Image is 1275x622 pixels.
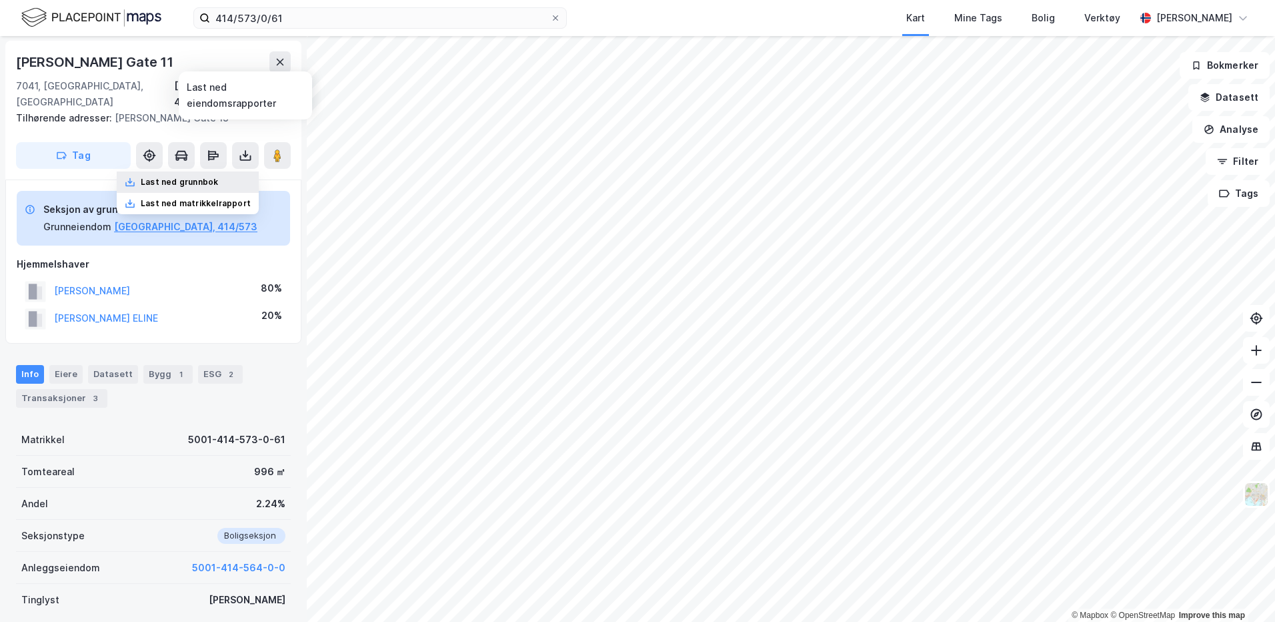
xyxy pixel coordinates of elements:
[1188,84,1270,111] button: Datasett
[1206,148,1270,175] button: Filter
[1179,611,1245,620] a: Improve this map
[1244,482,1269,507] img: Z
[43,219,111,235] div: Grunneiendom
[16,112,115,123] span: Tilhørende adresser:
[141,198,251,209] div: Last ned matrikkelrapport
[89,392,102,405] div: 3
[17,256,290,272] div: Hjemmelshaver
[21,592,59,608] div: Tinglyst
[1072,611,1108,620] a: Mapbox
[114,219,257,235] button: [GEOGRAPHIC_DATA], 414/573
[174,368,187,381] div: 1
[49,365,83,384] div: Eiere
[16,51,176,73] div: [PERSON_NAME] Gate 11
[954,10,1002,26] div: Mine Tags
[141,177,218,188] div: Last ned grunnbok
[1180,52,1270,79] button: Bokmerker
[174,78,291,110] div: [GEOGRAPHIC_DATA], 414/573/0/61
[16,389,107,408] div: Transaksjoner
[43,202,257,218] div: Seksjon av grunneiendom
[1208,558,1275,622] iframe: Chat Widget
[256,496,285,512] div: 2.24%
[1084,10,1120,26] div: Verktøy
[143,365,193,384] div: Bygg
[209,592,285,608] div: [PERSON_NAME]
[906,10,925,26] div: Kart
[21,464,75,480] div: Tomteareal
[88,365,138,384] div: Datasett
[1208,558,1275,622] div: Kontrollprogram for chat
[16,365,44,384] div: Info
[16,142,131,169] button: Tag
[21,432,65,448] div: Matrikkel
[261,280,282,296] div: 80%
[261,308,282,324] div: 20%
[21,528,85,544] div: Seksjonstype
[198,365,243,384] div: ESG
[1208,180,1270,207] button: Tags
[16,78,174,110] div: 7041, [GEOGRAPHIC_DATA], [GEOGRAPHIC_DATA]
[1110,611,1175,620] a: OpenStreetMap
[1156,10,1232,26] div: [PERSON_NAME]
[192,560,285,576] button: 5001-414-564-0-0
[254,464,285,480] div: 996 ㎡
[210,8,550,28] input: Søk på adresse, matrikkel, gårdeiere, leietakere eller personer
[188,432,285,448] div: 5001-414-573-0-61
[21,6,161,29] img: logo.f888ab2527a4732fd821a326f86c7f29.svg
[224,368,237,381] div: 2
[16,110,280,126] div: [PERSON_NAME] Gate 13
[21,496,48,512] div: Andel
[1032,10,1055,26] div: Bolig
[1192,116,1270,143] button: Analyse
[21,560,100,576] div: Anleggseiendom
